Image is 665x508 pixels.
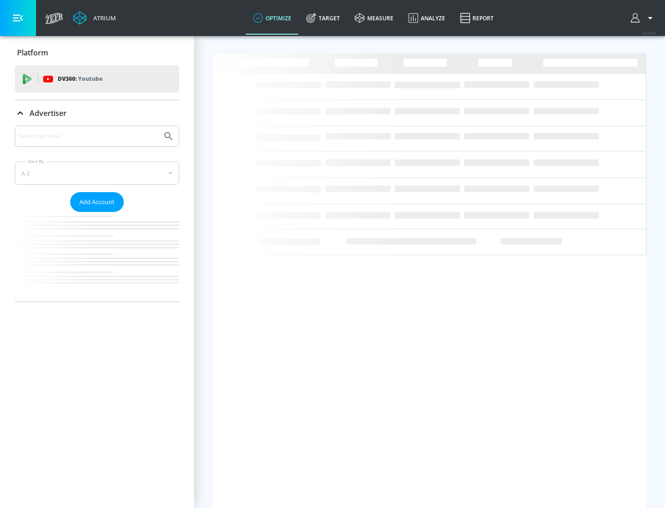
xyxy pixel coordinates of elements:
[15,65,179,93] div: DV360: Youtube
[79,197,115,207] span: Add Account
[26,158,46,164] label: Sort By
[58,74,103,84] p: DV360:
[643,30,656,36] span: v 4.25.4
[73,11,116,25] a: Atrium
[299,1,347,35] a: Target
[70,192,124,212] button: Add Account
[18,130,158,142] input: Search by name
[15,212,179,302] nav: list of Advertiser
[453,1,501,35] a: Report
[246,1,299,35] a: optimize
[15,162,179,185] div: A-Z
[17,48,48,58] p: Platform
[30,108,66,118] p: Advertiser
[401,1,453,35] a: Analyze
[15,40,179,66] div: Platform
[347,1,401,35] a: measure
[15,126,179,302] div: Advertiser
[78,74,103,84] p: Youtube
[15,100,179,126] div: Advertiser
[90,14,116,22] div: Atrium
